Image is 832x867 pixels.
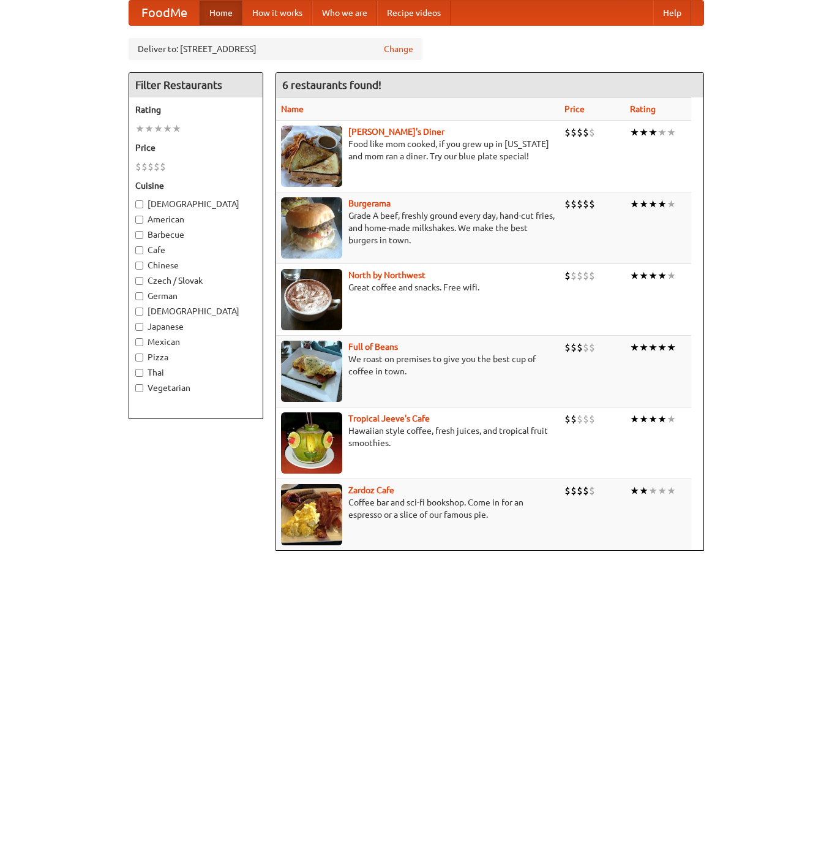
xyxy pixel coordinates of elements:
[571,341,577,354] li: $
[135,198,257,210] label: [DEMOGRAPHIC_DATA]
[583,412,589,426] li: $
[281,353,555,377] p: We roast on premises to give you the best cup of coffee in town.
[667,269,676,282] li: ★
[577,269,583,282] li: $
[281,425,555,449] p: Hawaiian style coffee, fresh juices, and tropical fruit smoothies.
[135,216,143,224] input: American
[639,484,648,498] li: ★
[589,341,595,354] li: $
[281,484,342,545] img: zardoz.jpg
[577,412,583,426] li: $
[667,412,676,426] li: ★
[135,366,257,379] label: Thai
[135,351,257,363] label: Pizza
[348,342,398,352] a: Full of Beans
[630,104,656,114] a: Rating
[564,197,571,211] li: $
[129,38,422,60] div: Deliver to: [STREET_ADDRESS]
[281,496,555,521] p: Coffee bar and sci-fi bookshop. Come in for an espresso or a slice of our famous pie.
[583,341,589,354] li: $
[577,341,583,354] li: $
[154,160,160,173] li: $
[589,484,595,498] li: $
[282,79,381,91] ng-pluralize: 6 restaurants found!
[135,160,141,173] li: $
[135,180,257,192] h5: Cuisine
[667,197,676,211] li: ★
[630,412,639,426] li: ★
[630,269,639,282] li: ★
[348,414,430,423] b: Tropical Jeeve's Cafe
[144,122,154,135] li: ★
[648,412,658,426] li: ★
[135,246,143,254] input: Cafe
[135,338,143,346] input: Mexican
[135,262,143,270] input: Chinese
[639,197,648,211] li: ★
[281,269,342,330] img: north.jpg
[141,160,148,173] li: $
[160,160,166,173] li: $
[658,197,667,211] li: ★
[281,412,342,474] img: jeeves.jpg
[564,341,571,354] li: $
[135,292,143,300] input: German
[667,126,676,139] li: ★
[571,269,577,282] li: $
[135,320,257,333] label: Japanese
[639,341,648,354] li: ★
[630,197,639,211] li: ★
[348,199,391,208] a: Burgerama
[648,126,658,139] li: ★
[564,412,571,426] li: $
[135,244,257,256] label: Cafe
[135,305,257,317] label: [DEMOGRAPHIC_DATA]
[571,197,577,211] li: $
[571,126,577,139] li: $
[154,122,163,135] li: ★
[583,197,589,211] li: $
[242,1,312,25] a: How it works
[589,126,595,139] li: $
[348,485,394,495] a: Zardoz Cafe
[564,269,571,282] li: $
[129,1,200,25] a: FoodMe
[564,484,571,498] li: $
[667,341,676,354] li: ★
[577,197,583,211] li: $
[135,104,257,116] h5: Rating
[377,1,451,25] a: Recipe videos
[148,160,154,173] li: $
[348,270,425,280] a: North by Northwest
[658,484,667,498] li: ★
[630,484,639,498] li: ★
[135,259,257,271] label: Chinese
[135,354,143,362] input: Pizza
[658,412,667,426] li: ★
[135,229,257,241] label: Barbecue
[281,210,555,246] p: Grade A beef, freshly ground every day, hand-cut fries, and home-made milkshakes. We make the bes...
[312,1,377,25] a: Who we are
[135,308,143,316] input: [DEMOGRAPHIC_DATA]
[129,73,263,97] h4: Filter Restaurants
[658,126,667,139] li: ★
[281,138,555,162] p: Food like mom cooked, if you grew up in [US_STATE] and mom ran a diner. Try our blue plate special!
[648,484,658,498] li: ★
[135,274,257,287] label: Czech / Slovak
[571,412,577,426] li: $
[281,197,342,259] img: burgerama.jpg
[172,122,181,135] li: ★
[281,341,342,402] img: beans.jpg
[583,126,589,139] li: $
[135,231,143,239] input: Barbecue
[348,127,444,137] a: [PERSON_NAME]'s Diner
[653,1,691,25] a: Help
[564,126,571,139] li: $
[648,197,658,211] li: ★
[630,126,639,139] li: ★
[667,484,676,498] li: ★
[658,341,667,354] li: ★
